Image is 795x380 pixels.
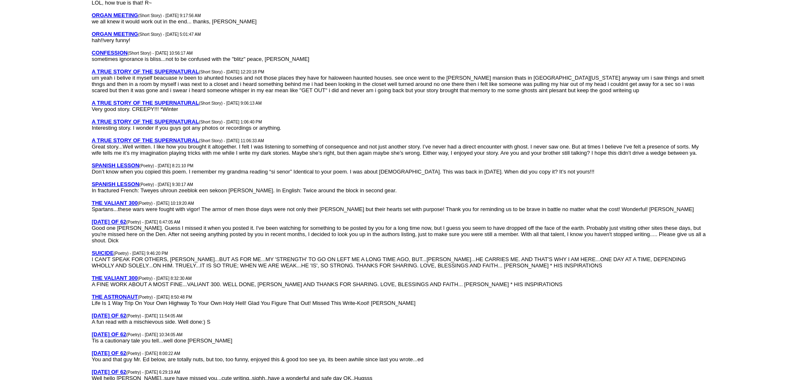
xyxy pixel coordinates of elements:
a: [DATE] OF 62 [92,219,126,225]
font: Interesting story. I wonder if you guys got any photos or recordings or anything. [92,125,281,131]
a: SUICIDE [92,250,114,256]
font: (Poetry) - [DATE] 6:47:05 AM [126,220,180,224]
a: A TRUE STORY OF THE SUPERNATURAL [92,118,199,125]
font: Great story...Well written. I like how you brought it altogether. I felt I was listening to somet... [92,143,699,156]
font: (Poetry) - [DATE] 8:50:48 PM [138,295,192,299]
a: THE VALIANT 300 [92,200,138,206]
font: (Short Story) - [DATE] 10:56:17 AM [128,51,193,55]
font: (Short Story) - [DATE] 1:06:40 PM [199,120,262,124]
a: [DATE] OF 62 [92,331,126,337]
font: hah!!very funny! [92,37,131,43]
a: [DATE] OF 62 [92,312,126,319]
font: (Short Story) - [DATE] 9:17:56 AM [138,13,201,18]
font: A FINE WORK ABOUT A MOST FINE...VALIANT 300. WELL DONE, [PERSON_NAME] AND THANKS FOR SHARING. LOV... [92,281,563,287]
font: Very good story. CREEPY!!! *Winter [92,106,178,112]
font: Tis a cautionary tale you tell...well done [PERSON_NAME] [92,337,232,344]
a: [DATE] OF 62 [92,369,126,375]
font: (Poetry) - [DATE] 10:19:20 AM [138,201,194,206]
font: (Poetry) - [DATE] 9:46:20 PM [114,251,168,256]
a: ORGAN MEETING [92,12,138,18]
font: (Poetry) - [DATE] 6:29:19 AM [126,370,180,375]
font: (Poetry) - [DATE] 9:30:17 AM [139,182,193,187]
font: (Poetry) - [DATE] 8:00:22 AM [126,351,180,356]
a: [DATE] OF 62 [92,350,126,356]
font: we all knew it would work out in the end... thanks, [PERSON_NAME] [92,18,257,25]
font: (Poetry) - [DATE] 8:32:30 AM [138,276,192,281]
a: ORGAN MEETING [92,31,138,37]
font: You and that guy Mr. Ed below, are totally nuts, but too, too funny, enjoyed this & good too see ... [92,356,424,362]
a: A TRUE STORY OF THE SUPERNATURAL [92,137,199,143]
a: A TRUE STORY OF THE SUPERNATURAL [92,68,199,75]
font: Good one [PERSON_NAME]. Guess I missed it when you posted it. I've been watching for something to... [92,225,706,244]
a: SPANISH LESSON [92,181,139,187]
a: CONFESSION [92,50,128,56]
font: Spartans...these wars were fought with vigor! The armor of men those days were not only their [PE... [92,206,694,212]
font: um yeah i belive it myself beacuase iv been to ahunted houses and not those places they have for ... [92,75,704,93]
font: (Poetry) - [DATE] 11:54:05 AM [126,314,183,318]
a: A TRUE STORY OF THE SUPERNATURAL [92,100,199,106]
font: (Short Story) - [DATE] 5:01:47 AM [138,32,201,37]
font: In fractured French: Tweyes uhroun zeeblok een sekoon [PERSON_NAME]. In English: Twice around the... [92,187,397,194]
font: sometimes ignorance is bliss...not to be confused with the "blitz" peace, [PERSON_NAME] [92,56,310,62]
font: Life Is 1 Way Trip On Your Own Highway To Your Own Holy Hell! Glad You Figure That Out! Missed Th... [92,300,416,306]
font: (Poetry) - [DATE] 10:34:05 AM [126,332,183,337]
font: (Poetry) - [DATE] 8:21:10 PM [139,164,194,168]
a: SPANISH LESSON [92,162,139,169]
font: Don’t know when you copied this poem. I remember my grandma reading “si senor” Identical to your ... [92,169,595,175]
font: I CAN'T SPEAK FOR OTHERS, [PERSON_NAME]...BUT AS FOR ME...MY 'STRENGTH' TO GO ON LEFT ME A LONG T... [92,256,686,269]
a: THE ASTRONAUT [92,294,138,300]
font: A fun read with a mischievous side. Well done:) S [92,319,210,325]
font: (Short Story) - [DATE] 9:06:13 AM [199,101,262,106]
a: THE VALIANT 300 [92,275,138,281]
font: (Short Story) - [DATE] 12:20:18 PM [199,70,265,74]
font: (Short Story) - [DATE] 11:06:33 AM [199,138,264,143]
